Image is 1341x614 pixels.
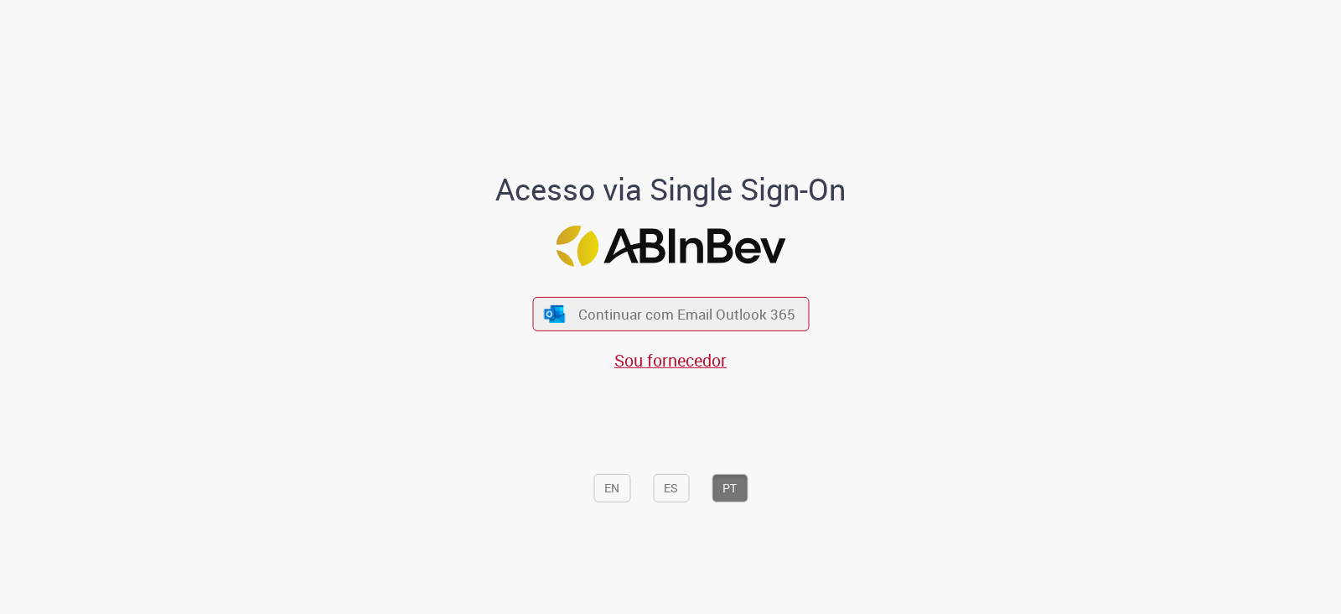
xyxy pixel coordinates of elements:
[556,226,785,267] img: Logo ABInBev
[438,173,903,206] h1: Acesso via Single Sign-On
[614,349,727,372] a: Sou fornecedor
[543,304,567,322] img: ícone Azure/Microsoft 360
[653,474,689,502] button: ES
[593,474,630,502] button: EN
[712,474,748,502] button: PT
[532,297,809,331] button: ícone Azure/Microsoft 360 Continuar com Email Outlook 365
[578,304,795,324] span: Continuar com Email Outlook 365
